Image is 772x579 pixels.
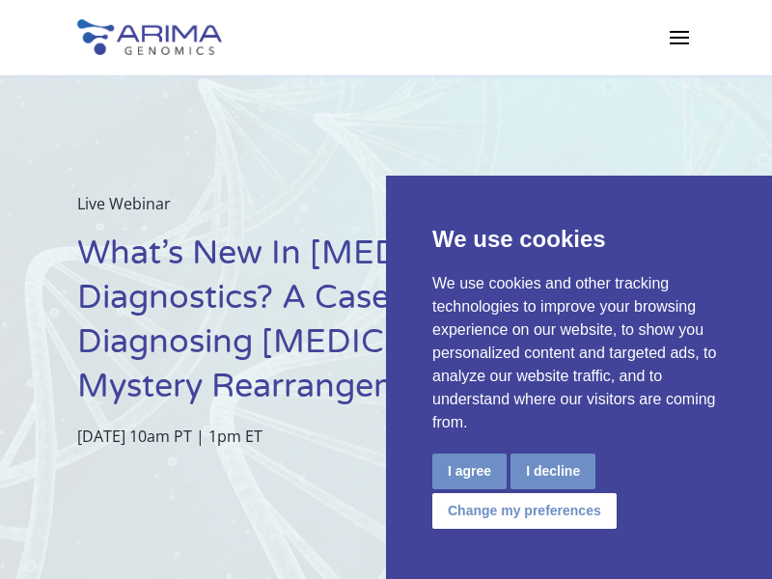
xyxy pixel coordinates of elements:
button: Change my preferences [432,493,617,529]
p: We use cookies and other tracking technologies to improve your browsing experience on our website... [432,272,726,434]
h1: What’s New In [MEDICAL_DATA] Diagnostics? A Case Study for Diagnosing [MEDICAL_DATA] with a Myste... [77,232,695,424]
p: We use cookies [432,222,726,257]
p: Live Webinar [77,191,695,232]
button: I decline [510,454,595,489]
img: Arima-Genomics-logo [77,19,222,55]
p: [DATE] 10am PT | 1pm ET [77,424,695,449]
button: I agree [432,454,507,489]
